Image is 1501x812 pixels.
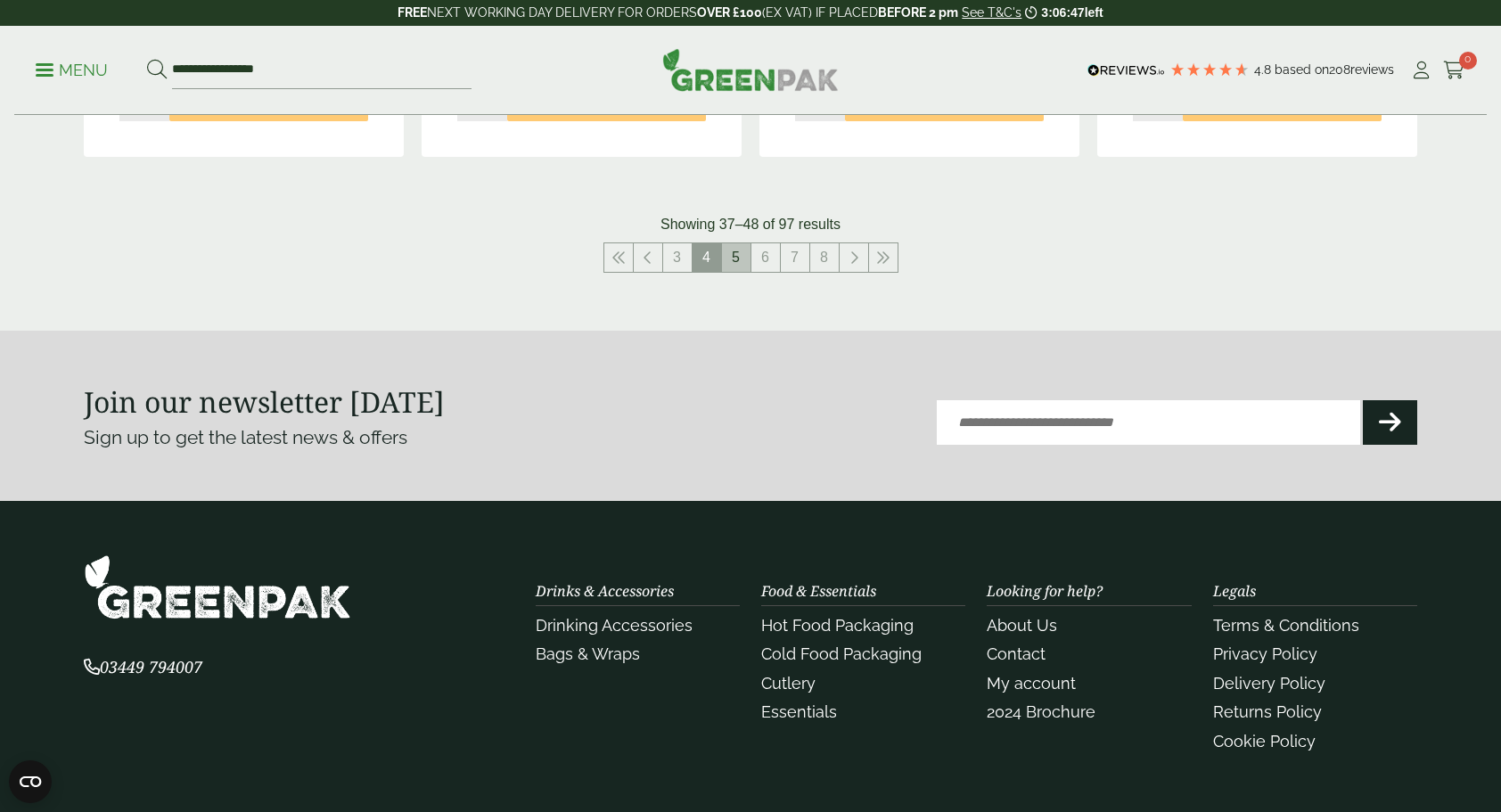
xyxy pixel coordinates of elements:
[660,214,841,235] p: Showing 37–48 of 97 results
[1213,674,1325,693] a: Delivery Policy
[1213,702,1322,721] a: Returns Policy
[84,660,202,677] a: 03449 794007
[84,382,445,421] strong: Join our newsletter [DATE]
[536,616,693,635] a: Drinking Accessories
[36,60,108,81] p: Menu
[1459,52,1477,70] span: 0
[1041,5,1084,20] span: 3:06:47
[84,423,684,452] p: Sign up to get the latest news & offers
[1213,644,1317,663] a: Privacy Policy
[810,243,839,272] a: 8
[1087,64,1165,77] img: REVIEWS.io
[1410,62,1432,79] i: My Account
[36,60,108,78] a: Menu
[1275,62,1329,77] span: Based on
[722,243,750,272] a: 5
[693,243,721,272] span: 4
[1213,732,1316,750] a: Cookie Policy
[878,5,958,20] strong: BEFORE 2 pm
[761,616,914,635] a: Hot Food Packaging
[962,5,1021,20] a: See T&C's
[1443,57,1465,84] a: 0
[987,644,1046,663] a: Contact
[1329,62,1350,77] span: 208
[987,616,1057,635] a: About Us
[751,243,780,272] a: 6
[781,243,809,272] a: 7
[663,243,692,272] a: 3
[1350,62,1394,77] span: reviews
[84,656,202,677] span: 03449 794007
[1213,616,1359,635] a: Terms & Conditions
[761,674,816,693] a: Cutlery
[761,702,837,721] a: Essentials
[987,702,1095,721] a: 2024 Brochure
[1169,62,1250,78] div: 4.79 Stars
[398,5,427,20] strong: FREE
[761,644,922,663] a: Cold Food Packaging
[1443,62,1465,79] i: Cart
[697,5,762,20] strong: OVER £100
[536,644,640,663] a: Bags & Wraps
[84,554,351,619] img: GreenPak Supplies
[9,760,52,803] button: Open CMP widget
[1085,5,1103,20] span: left
[662,48,839,91] img: GreenPak Supplies
[1254,62,1275,77] span: 4.8
[987,674,1076,693] a: My account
